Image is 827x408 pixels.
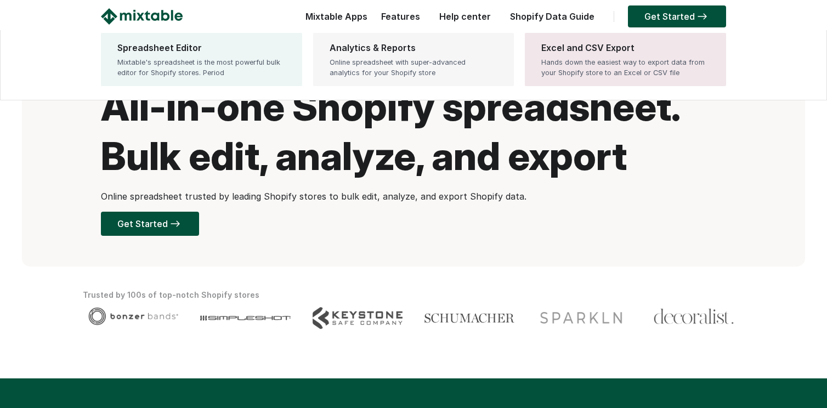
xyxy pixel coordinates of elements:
[541,41,710,54] div: Excel and CSV Export
[200,307,290,329] img: Client logo
[376,11,426,22] a: Features
[525,33,726,86] a: Excel and CSV Export Hands down the easiest way to export data from your Shopify store to an Exce...
[330,41,498,54] div: Analytics & Reports
[101,82,726,181] h1: All-in-one Shopify spreadsheet. Bulk edit, analyze, and export
[695,13,710,20] img: arrow-right.svg
[313,33,514,86] a: Analytics & Reports Online spreadsheet with super-advanced analytics for your Shopify store
[83,288,744,302] div: Trusted by 100s of top-notch Shopify stores
[300,8,367,30] div: Mixtable Apps
[101,33,302,86] a: Spreadsheet Editor Mixtable's spreadsheet is the most powerful bulk editor for Shopify stores. Pe...
[536,307,626,329] img: Client logo
[424,307,514,329] img: Client logo
[101,190,726,203] p: Online spreadsheet trusted by leading Shopify stores to bulk edit, analyze, and export Shopify data.
[101,8,183,25] img: Mixtable logo
[541,57,710,78] div: Hands down the easiest way to export data from your Shopify store to an Excel or CSV file
[168,220,183,227] img: arrow-right.svg
[117,41,286,54] div: Spreadsheet Editor
[313,307,403,329] img: Client logo
[653,307,734,326] img: Client logo
[434,11,496,22] a: Help center
[505,11,600,22] a: Shopify Data Guide
[101,212,199,236] a: Get Started
[628,5,726,27] a: Get Started
[117,57,286,78] div: Mixtable's spreadsheet is the most powerful bulk editor for Shopify stores. Period
[88,307,178,325] img: Client logo
[330,57,498,78] div: Online spreadsheet with super-advanced analytics for your Shopify store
